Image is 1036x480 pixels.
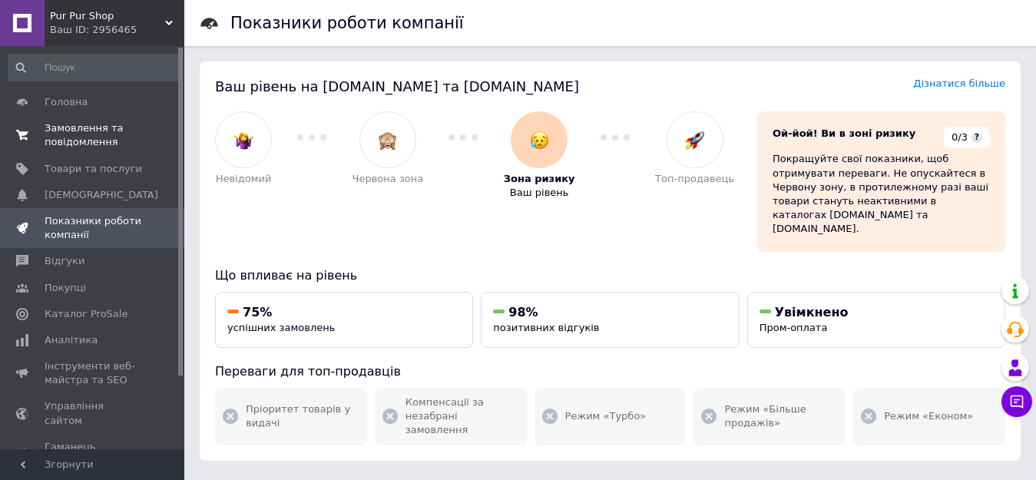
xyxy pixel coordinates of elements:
[530,131,549,150] img: :disappointed_relieved:
[405,396,519,438] span: Компенсації за незабрані замовлення
[45,214,142,242] span: Показники роботи компанії
[230,14,464,32] h1: Показники роботи компанії
[45,440,142,468] span: Гаманець компанії
[913,78,1005,89] a: Дізнатися більше
[45,188,158,202] span: [DEMOGRAPHIC_DATA]
[8,54,181,81] input: Пошук
[50,23,184,37] div: Ваш ID: 2956465
[724,402,838,430] span: Режим «Більше продажів»
[215,78,579,94] span: Ваш рівень на [DOMAIN_NAME] та [DOMAIN_NAME]
[215,364,401,379] span: Переваги для топ-продавців
[773,127,915,139] span: Ой-йой! Ви в зоні ризику
[50,9,165,23] span: Pur Pur Shop
[45,399,142,427] span: Управління сайтом
[510,186,569,200] span: Ваш рівень
[234,131,253,150] img: :woman-shrugging:
[215,292,473,348] button: 75%успішних замовлень
[243,305,272,319] span: 75%
[45,307,127,321] span: Каталог ProSale
[45,281,86,295] span: Покупці
[246,402,359,430] span: Пріоритет товарів у видачі
[971,132,982,143] span: ?
[493,322,599,333] span: позитивних відгуків
[378,131,397,150] img: :see_no_evil:
[353,172,424,186] span: Червона зона
[216,172,272,186] span: Невідомий
[565,409,647,423] span: Режим «Турбо»
[481,292,739,348] button: 98%позитивних відгуків
[45,121,142,149] span: Замовлення та повідомлення
[944,127,990,148] div: 0/3
[504,172,575,186] span: Зона ризику
[215,268,357,283] span: Що впливає на рівень
[45,333,98,347] span: Аналітика
[227,322,335,333] span: успішних замовлень
[45,359,142,387] span: Інструменти веб-майстра та SEO
[508,305,538,319] span: 98%
[760,322,828,333] span: Пром-оплата
[45,162,142,176] span: Товари та послуги
[884,409,973,423] span: Режим «Економ»
[45,95,88,109] span: Головна
[685,131,704,150] img: :rocket:
[775,305,849,319] span: Увімкнено
[655,172,734,186] span: Топ-продавець
[773,152,990,236] div: Покращуйте свої показники, щоб отримувати переваги. Не опускайтеся в Червону зону, в протилежному...
[747,292,1005,348] button: УвімкненоПром-оплата
[1001,386,1032,417] button: Чат з покупцем
[45,254,84,268] span: Відгуки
